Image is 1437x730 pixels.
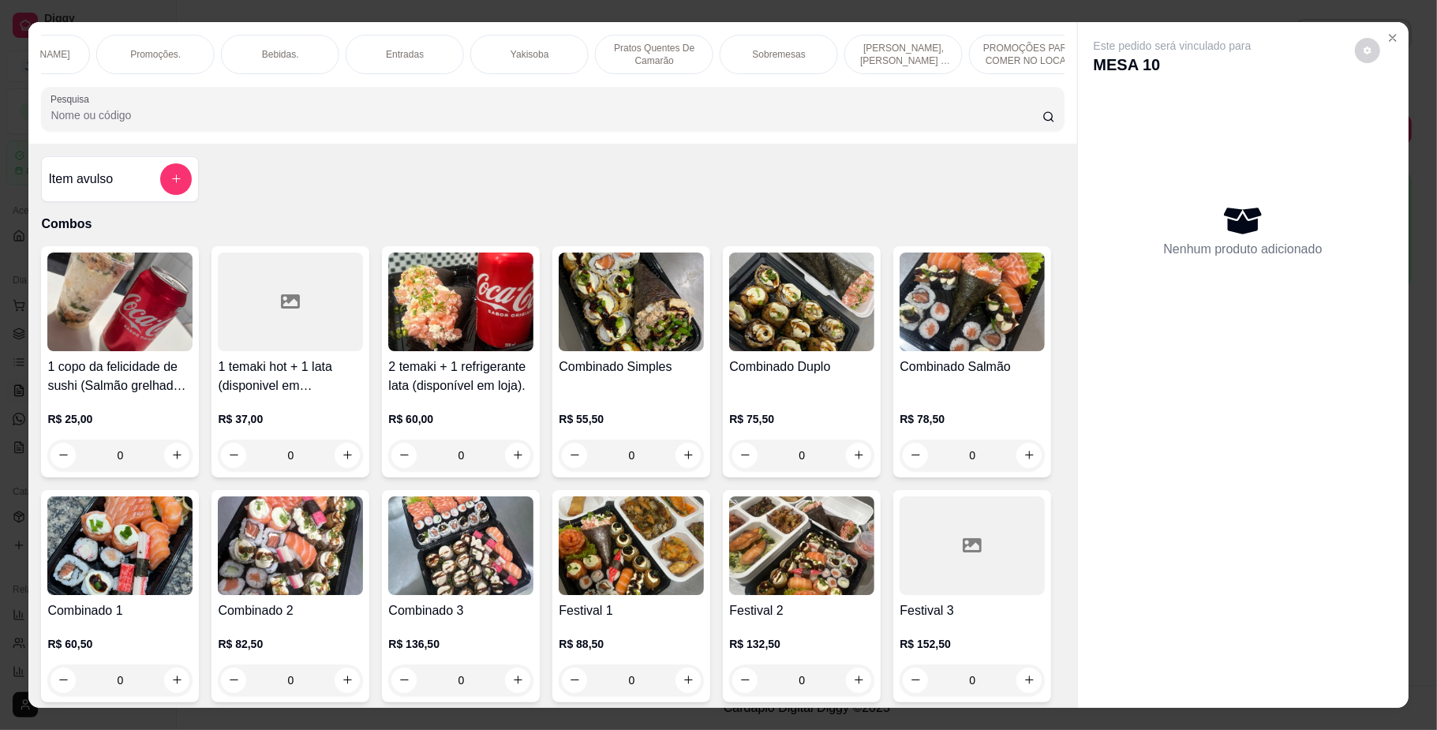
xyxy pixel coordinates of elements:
[51,668,76,693] button: decrease-product-quantity
[47,496,193,595] img: product-image
[900,411,1045,427] p: R$ 78,50
[48,170,113,189] h4: Item avulso
[391,668,417,693] button: decrease-product-quantity
[335,668,360,693] button: increase-product-quantity
[221,443,246,468] button: decrease-product-quantity
[262,48,299,61] p: Bebidas.
[729,496,874,595] img: product-image
[218,496,363,595] img: product-image
[388,636,533,652] p: R$ 136,50
[729,253,874,351] img: product-image
[388,411,533,427] p: R$ 60,00
[47,601,193,620] h4: Combinado 1
[1094,38,1252,54] p: Este pedido será vinculado para
[388,601,533,620] h4: Combinado 3
[559,636,704,652] p: R$ 88,50
[900,601,1045,620] h4: Festival 3
[388,496,533,595] img: product-image
[1355,38,1380,63] button: decrease-product-quantity
[388,253,533,351] img: product-image
[1094,54,1252,76] p: MESA 10
[218,636,363,652] p: R$ 82,50
[729,358,874,376] h4: Combinado Duplo
[218,358,363,395] h4: 1 temaki hot + 1 lata (disponivel em [GEOGRAPHIC_DATA])
[900,636,1045,652] p: R$ 152,50
[858,42,949,67] p: [PERSON_NAME], [PERSON_NAME] & [PERSON_NAME]
[559,601,704,620] h4: Festival 1
[47,411,193,427] p: R$ 25,00
[608,42,700,67] p: Pratos Quentes De Camarão
[335,443,360,468] button: increase-product-quantity
[130,48,181,61] p: Promoções.
[51,107,1042,123] input: Pesquisa
[511,48,548,61] p: Yakisoba
[41,215,1064,234] p: Combos
[51,92,95,106] label: Pesquisa
[729,411,874,427] p: R$ 75,50
[47,636,193,652] p: R$ 60,50
[164,443,189,468] button: increase-product-quantity
[559,358,704,376] h4: Combinado Simples
[729,636,874,652] p: R$ 132,50
[559,496,704,595] img: product-image
[1164,240,1323,259] p: Nenhum produto adicionado
[218,411,363,427] p: R$ 37,00
[729,601,874,620] h4: Festival 2
[982,42,1074,67] p: PROMOÇÕES PARA COMER NO LOCAL
[164,668,189,693] button: increase-product-quantity
[388,358,533,395] h4: 2 temaki + 1 refrigerante lata (disponível em loja).
[221,668,246,693] button: decrease-product-quantity
[51,443,76,468] button: decrease-product-quantity
[47,253,193,351] img: product-image
[900,253,1045,351] img: product-image
[218,601,363,620] h4: Combinado 2
[386,48,424,61] p: Entradas
[160,163,192,195] button: add-separate-item
[505,668,530,693] button: increase-product-quantity
[900,358,1045,376] h4: Combinado Salmão
[559,411,704,427] p: R$ 55,50
[559,253,704,351] img: product-image
[1380,25,1405,51] button: Close
[47,358,193,395] h4: 1 copo da felicidade de sushi (Salmão grelhado) 200ml + 1 lata (disponivel em [GEOGRAPHIC_DATA])
[753,48,806,61] p: Sobremesas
